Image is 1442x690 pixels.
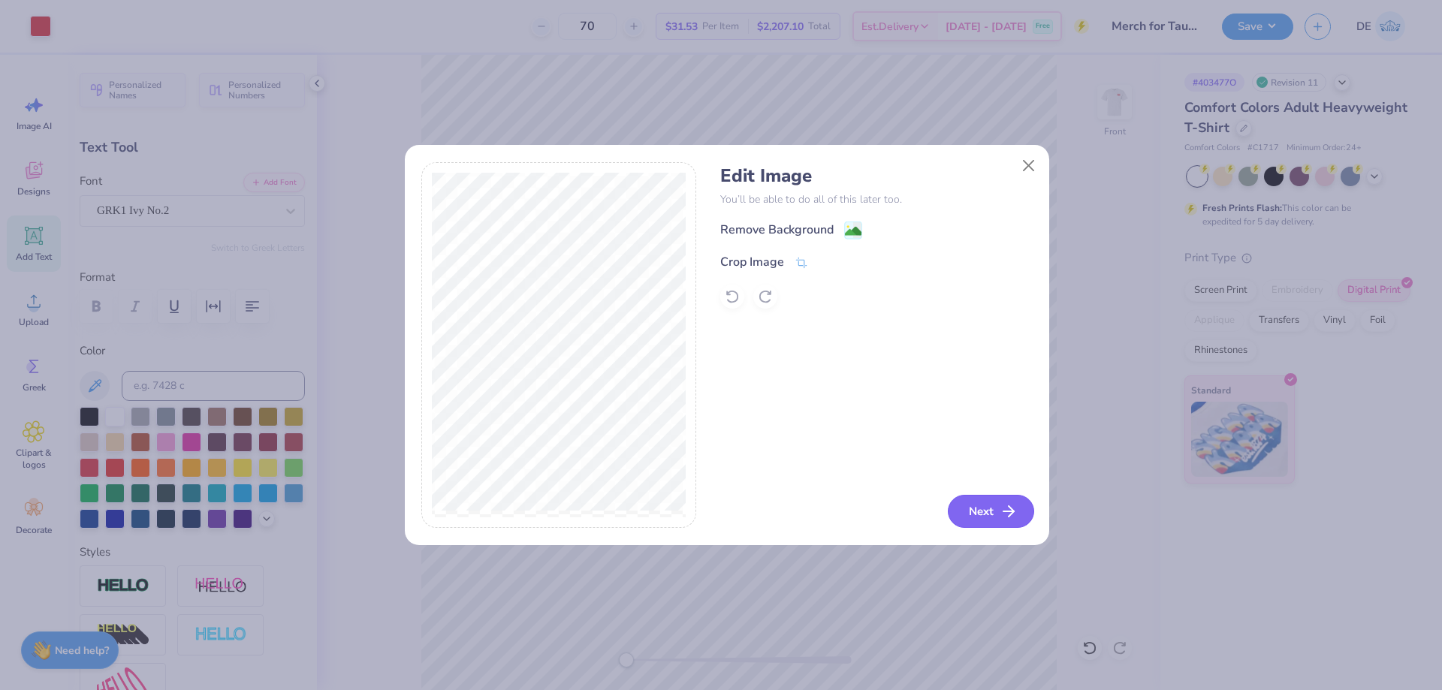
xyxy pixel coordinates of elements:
[720,191,1032,207] p: You’ll be able to do all of this later too.
[948,495,1034,528] button: Next
[1014,152,1042,180] button: Close
[720,165,1032,187] h4: Edit Image
[720,253,784,271] div: Crop Image
[720,221,834,239] div: Remove Background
